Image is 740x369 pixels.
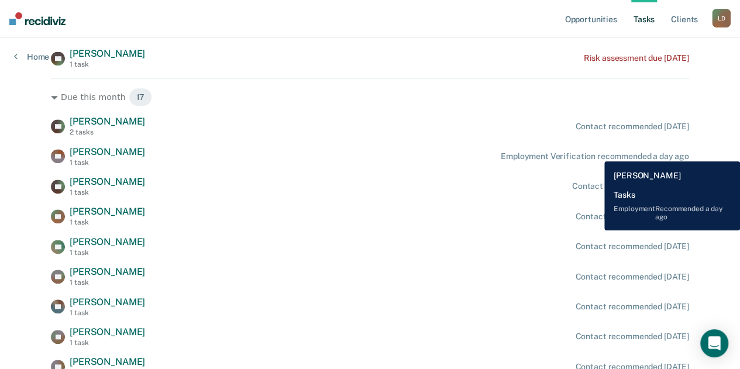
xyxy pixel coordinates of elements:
div: 2 tasks [70,128,145,136]
span: [PERSON_NAME] [70,48,145,59]
div: Risk assessment due [DATE] [583,53,689,63]
a: Home [14,51,49,62]
span: [PERSON_NAME] [70,326,145,337]
div: 1 task [70,188,145,196]
div: Due this month 17 [51,88,689,106]
span: [PERSON_NAME] [70,236,145,247]
span: [PERSON_NAME] [70,296,145,308]
div: Contact recommended [DATE] [575,122,689,132]
div: 1 task [70,60,145,68]
div: Contact recommended [DATE] [575,212,689,222]
div: Contact recommended [DATE] [575,272,689,282]
span: [PERSON_NAME] [70,116,145,127]
div: L D [712,9,731,27]
div: 1 task [70,158,145,167]
span: [PERSON_NAME] [70,356,145,367]
div: 1 task [70,278,145,287]
div: Contact recommended in a day [572,181,689,191]
span: [PERSON_NAME] [70,146,145,157]
span: 17 [129,88,153,106]
span: [PERSON_NAME] [70,176,145,187]
div: Employment Verification recommended a day ago [501,151,689,161]
span: [PERSON_NAME] [70,266,145,277]
div: 1 task [70,339,145,347]
div: 1 task [70,309,145,317]
div: 1 task [70,218,145,226]
div: Contact recommended [DATE] [575,332,689,342]
div: Open Intercom Messenger [700,329,728,357]
div: Contact recommended [DATE] [575,302,689,312]
img: Recidiviz [9,12,66,25]
span: [PERSON_NAME] [70,206,145,217]
div: Contact recommended [DATE] [575,242,689,251]
div: 1 task [70,249,145,257]
button: LD [712,9,731,27]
